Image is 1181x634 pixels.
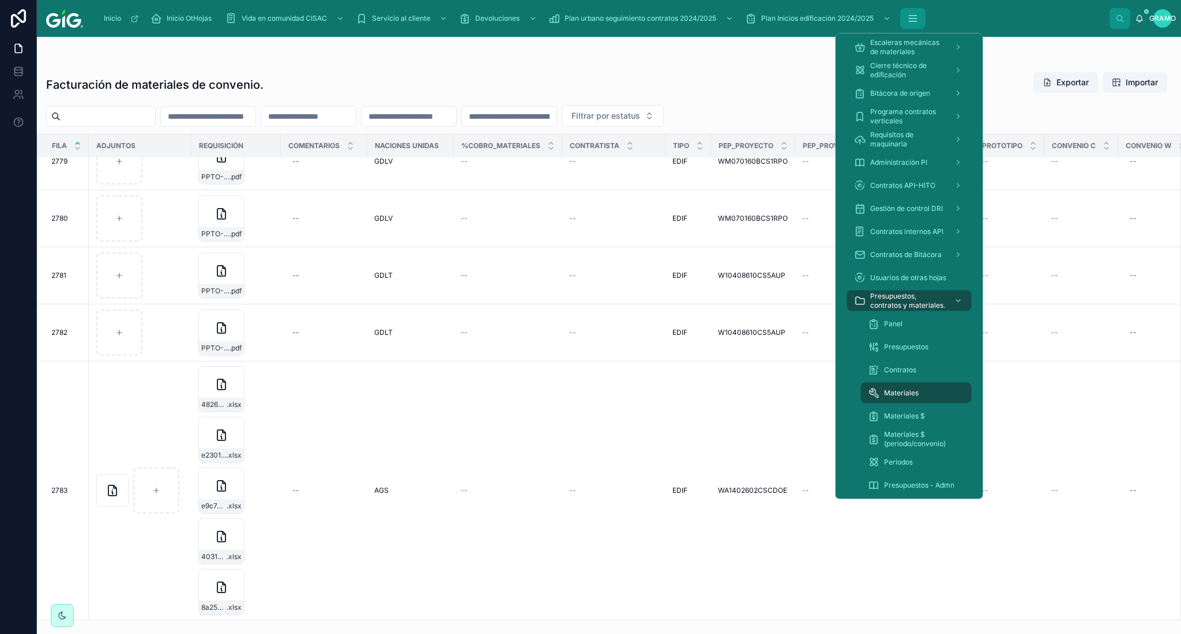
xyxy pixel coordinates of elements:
[982,141,1022,150] font: Prototipo
[461,214,555,223] a: --
[374,271,393,280] font: GDLT
[230,344,242,352] font: .pdf
[847,37,972,58] a: Escaleras mecánicas de materiales
[227,400,242,409] font: .xlsx
[884,342,928,351] font: Presupuestos
[847,83,972,104] a: Bitácora de origen
[718,157,788,166] a: WM070160BCS1RPO
[847,290,972,311] a: Presupuestos, contratos y materiales.
[847,175,972,196] a: Contratos API-HITO
[201,172,438,181] font: PPTO---GDLV---SANT-[PERSON_NAME]---Cambios-por-solicitud-XYZ
[981,271,1037,280] a: --
[870,227,943,236] font: Contratos internos API
[565,14,716,22] font: Plan urbano seguimiento contratos 2024/2025
[292,486,299,495] font: --
[375,141,439,150] font: Naciones Unidas
[230,286,242,295] font: .pdf
[201,286,503,295] font: PPTO---[PERSON_NAME]---[GEOGRAPHIC_DATA][PERSON_NAME]---9-VIVIENDAS-TAUPE
[227,451,242,459] font: .xlsx
[884,412,925,420] font: Materiales $
[222,8,350,29] a: Vida en comunidad CISAC
[51,157,67,165] font: 2779
[718,486,788,495] a: WA1402602CSCDOE
[292,328,299,337] font: --
[884,430,946,448] font: Materiales $ (periodo/convenio)
[569,271,659,280] a: --
[51,214,68,222] font: 2780
[718,328,785,337] font: W10408610CS5AUP
[198,138,274,184] a: PPTO---GDLV---SANT-[PERSON_NAME]---Cambios-por-solicitud-XYZ.pdf
[51,486,82,495] a: 2783
[288,152,360,171] a: --
[802,486,809,495] font: --
[569,214,659,223] a: --
[847,267,972,288] a: Usuarios de otras hojas
[292,157,299,165] font: --
[461,486,468,495] font: --
[672,328,687,337] font: EDIF
[870,38,939,56] font: Escaleras mecánicas de materiales
[569,157,659,166] a: --
[227,603,242,612] font: .xlsx
[51,328,82,337] a: 2782
[742,8,897,29] a: Plan Inicios edificación 2024/2025
[374,328,447,337] a: GDLT
[761,14,874,22] font: Plan Inicios edificación 2024/2025
[1149,14,1176,22] font: GRAMO
[802,271,809,280] font: --
[1051,486,1111,495] a: --
[802,157,883,166] a: --
[461,157,468,165] font: --
[1051,214,1111,223] a: --
[461,328,468,337] font: --
[201,451,484,459] font: e2301add-18d7-4c43-9b4f-7574602d0d78-2025-01-PROGRAMA-06V-OCRE-(CDOE)
[198,252,274,299] a: PPTO---[PERSON_NAME]---[GEOGRAPHIC_DATA][PERSON_NAME]---9-VIVIENDAS-TAUPE.pdf
[870,89,930,97] font: Bitácora de origen
[569,328,576,337] font: --
[198,310,274,356] a: PPTO---[PERSON_NAME]---[GEOGRAPHIC_DATA][PERSON_NAME]---9-VIVIENDAS-TAUPE.pdf
[288,209,360,228] a: --
[672,271,704,280] a: EDIF
[461,141,540,150] font: %Cobro_materiales
[1126,77,1158,87] font: Importar
[374,328,393,337] font: GDLT
[802,328,883,337] a: --
[718,271,785,280] font: W10408610CS5AUP
[51,328,67,337] font: 2782
[861,406,972,427] a: Materiales $
[92,6,1109,31] div: contenido desplazable
[672,486,687,495] font: EDIF
[981,271,988,280] font: --
[861,337,972,357] a: Presupuestos
[1051,157,1058,165] font: --
[242,14,327,22] font: Vida en comunidad CISAC
[847,221,972,242] a: Contratos internos API
[1051,214,1058,222] font: --
[884,481,954,489] font: Presupuestos - Admn
[861,475,972,496] a: Presupuestos - Admn
[288,481,360,500] a: --
[672,157,704,166] a: EDIF
[847,198,972,219] a: Gestión de control DRI
[288,266,360,285] a: --
[802,271,883,280] a: --
[569,486,659,495] a: --
[672,214,704,223] a: EDIF
[51,214,82,223] a: 2780
[461,271,555,280] a: --
[981,214,1037,223] a: --
[562,105,664,127] button: Botón Seleccionar
[456,8,543,29] a: Devoluciones
[201,344,503,352] font: PPTO---[PERSON_NAME]---[GEOGRAPHIC_DATA][PERSON_NAME]---9-VIVIENDAS-TAUPE
[1051,328,1111,337] a: --
[802,328,809,337] font: --
[718,271,788,280] a: W10408610CS5AUP
[167,14,212,22] font: Inicio OtHojas
[374,214,393,222] font: GDLV
[719,141,773,150] font: PEP_Proyecto
[52,141,67,150] font: Fila
[51,486,67,495] font: 2783
[802,214,883,223] a: --
[227,552,242,561] font: .xlsx
[147,8,220,29] a: Inicio OtHojas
